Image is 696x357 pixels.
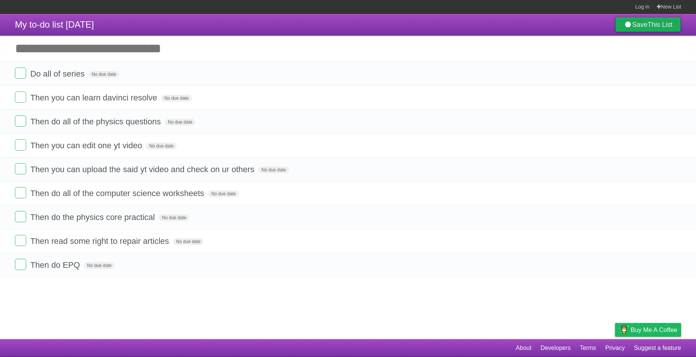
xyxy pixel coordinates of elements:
label: Done [15,91,26,103]
span: Buy me a coffee [631,323,677,336]
label: Done [15,139,26,150]
span: Then read some right to repair articles [30,236,171,246]
span: No due date [161,95,191,102]
a: SaveThis List [615,17,681,32]
b: This List [647,21,672,28]
a: About [516,341,531,355]
span: Then you can edit one yt video [30,141,144,150]
span: Then do the physics core practical [30,212,157,222]
a: Terms [580,341,596,355]
span: Then you can learn davinci resolve [30,93,159,102]
label: Done [15,115,26,127]
span: No due date [173,238,203,245]
span: No due date [208,190,238,197]
a: Buy me a coffee [615,323,681,337]
a: Privacy [605,341,625,355]
span: No due date [84,262,115,269]
span: No due date [146,143,177,149]
label: Done [15,68,26,79]
label: Done [15,187,26,198]
label: Done [15,163,26,174]
label: Done [15,211,26,222]
label: Done [15,259,26,270]
a: Developers [540,341,571,355]
span: Then you can upload the said yt video and check on ur others [30,165,256,174]
span: Then do all of the computer science worksheets [30,189,206,198]
span: No due date [165,119,195,125]
span: No due date [89,71,119,78]
a: Suggest a feature [634,341,681,355]
span: Then do EPQ [30,260,82,270]
span: Then do all of the physics questions [30,117,163,126]
img: Buy me a coffee [619,323,629,336]
span: Do all of series [30,69,87,78]
span: No due date [159,214,189,221]
label: Done [15,235,26,246]
span: My to-do list [DATE] [15,19,94,30]
span: No due date [259,167,289,173]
